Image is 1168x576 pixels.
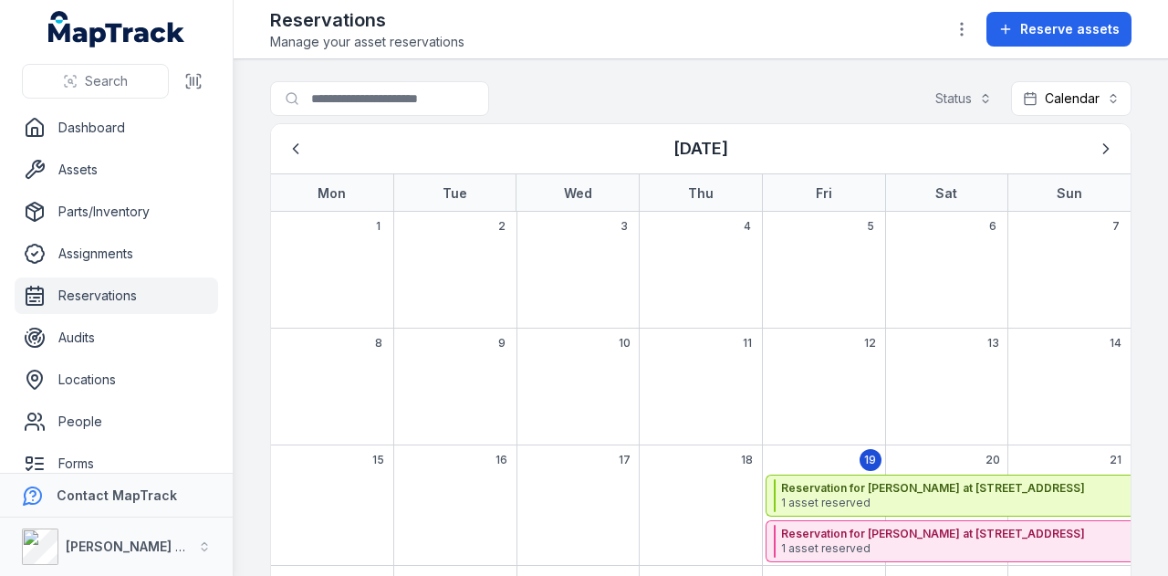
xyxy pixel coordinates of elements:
strong: Contact MapTrack [57,487,177,503]
span: 3 [620,219,628,234]
span: 17 [619,453,631,467]
span: 12 [864,336,876,351]
span: 4 [744,219,751,234]
span: 9 [498,336,506,351]
span: Search [85,72,128,90]
span: Manage your asset reservations [270,33,464,51]
span: 20 [985,453,1000,467]
a: Dashboard [15,110,218,146]
span: 6 [989,219,996,234]
strong: Sun [1057,185,1082,201]
strong: Thu [688,185,714,201]
strong: Tue [443,185,467,201]
span: 15 [372,453,384,467]
span: 18 [741,453,753,467]
a: Forms [15,445,218,482]
span: 2 [498,219,506,234]
a: Audits [15,319,218,356]
a: Assignments [15,236,218,272]
strong: Wed [564,185,592,201]
button: Reserve assets [986,12,1131,47]
strong: [PERSON_NAME] Group [66,539,215,554]
span: 8 [375,336,382,351]
strong: Fri [816,185,832,201]
button: Calendar [1011,81,1131,116]
span: 14 [1110,336,1121,351]
a: Assets [15,152,218,188]
span: 5 [867,219,874,234]
a: MapTrack [48,11,185,47]
span: 7 [1112,219,1120,234]
strong: Mon [318,185,346,201]
button: Status [923,81,1004,116]
span: 13 [987,336,999,351]
span: Reserve assets [1020,20,1120,38]
span: 10 [619,336,631,351]
span: 19 [864,453,876,467]
button: Search [22,64,169,99]
span: 1 [376,219,381,234]
button: Next [1089,131,1123,166]
h2: Reservations [270,7,464,33]
strong: Sat [935,185,957,201]
h3: [DATE] [673,136,728,162]
button: Previous [278,131,313,166]
a: Parts/Inventory [15,194,218,230]
a: Reservations [15,278,218,314]
span: 16 [495,453,507,467]
span: 11 [743,336,752,351]
a: People [15,403,218,440]
a: Locations [15,361,218,398]
span: 21 [1110,453,1121,467]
